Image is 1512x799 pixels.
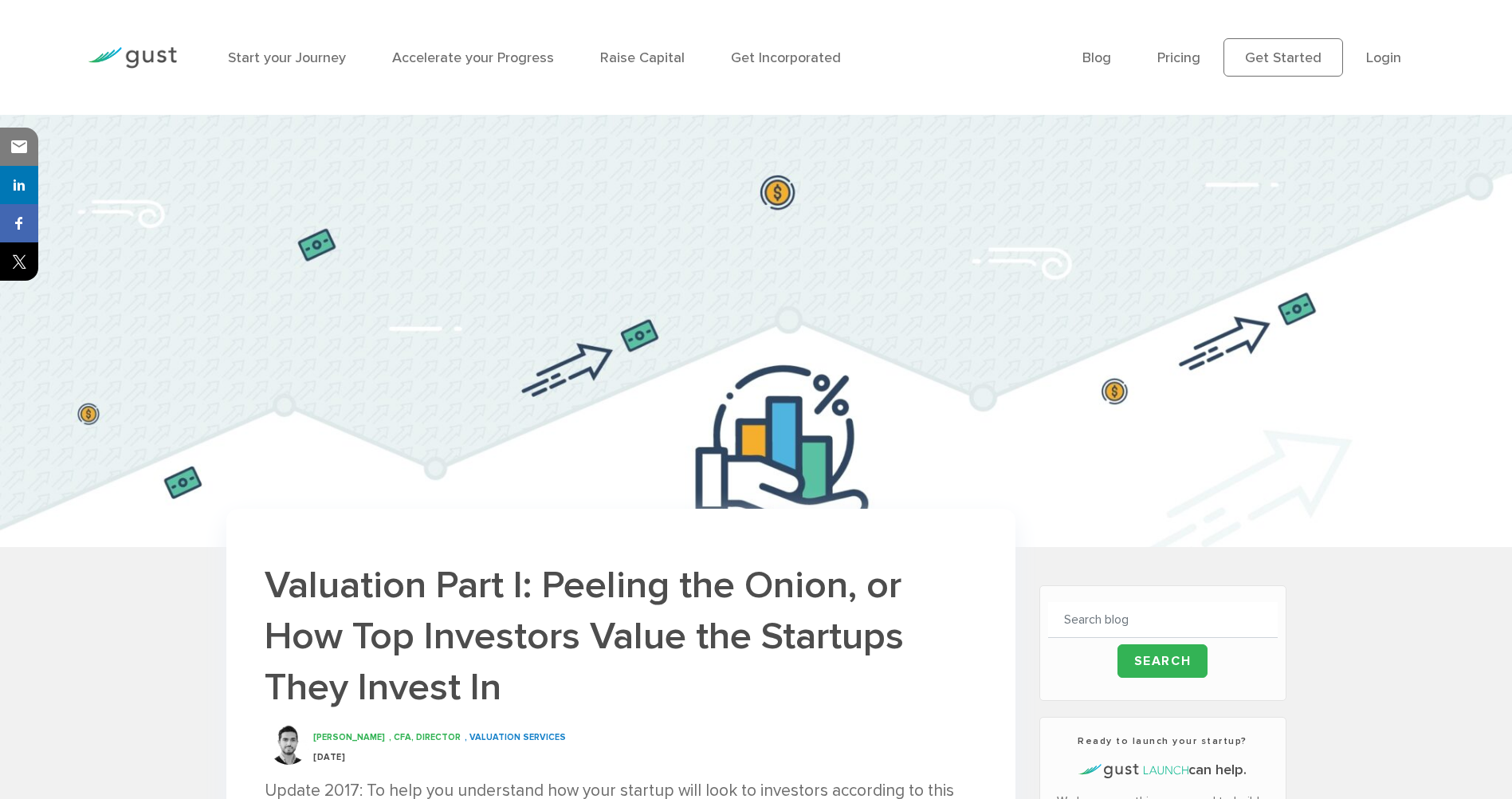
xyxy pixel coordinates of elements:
[265,560,977,712] h1: Valuation Part I: Peeling the Onion, or How Top Investors Value the Startups They Invest In
[1048,760,1278,781] h4: can help.
[389,732,461,742] span: , CFA, DIRECTOR
[228,49,346,66] a: Start your Journey
[465,732,566,742] span: , VALUATION SERVICES
[1048,734,1278,748] h3: Ready to launch your startup?
[1117,644,1208,678] input: Search
[313,752,345,762] span: [DATE]
[1223,38,1343,77] a: Get Started
[269,725,308,765] img: Keyvan Firouzi
[600,49,685,66] a: Raise Capital
[88,47,177,69] img: Gust Logo
[731,49,841,66] a: Get Incorporated
[1157,49,1200,66] a: Pricing
[1082,49,1111,66] a: Blog
[1048,602,1278,638] input: Search blog
[1366,49,1401,66] a: Login
[313,732,385,742] span: [PERSON_NAME]
[392,49,554,66] a: Accelerate your Progress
